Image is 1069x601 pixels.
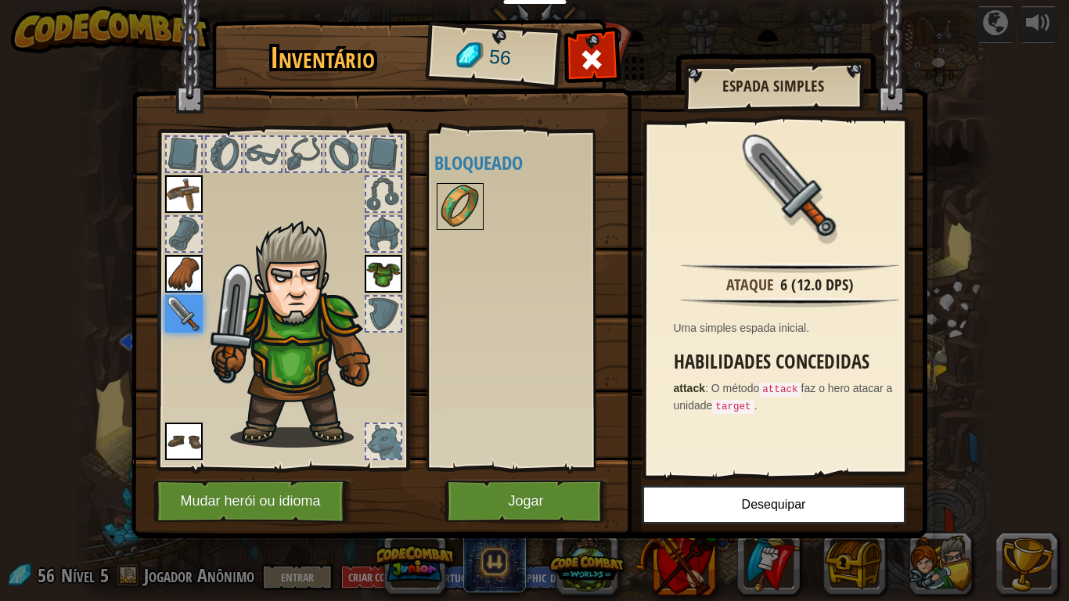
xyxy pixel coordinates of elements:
button: Desequipar [642,485,906,524]
img: hr.png [681,297,898,308]
img: hair_m2.png [204,220,396,448]
img: portrait.png [438,185,482,229]
img: portrait.png [165,423,203,460]
code: attack [759,383,801,397]
img: portrait.png [365,255,402,293]
img: portrait.png [165,295,203,333]
strong: attack [674,382,705,394]
h3: Habilidades Concedidas [674,351,915,372]
img: portrait.png [740,135,841,236]
img: portrait.png [165,255,203,293]
h1: Inventário [223,41,423,74]
div: 6 (12.0 DPS) [780,274,854,297]
div: Uma simples espada inicial. [674,320,915,336]
code: target [712,400,754,414]
img: portrait.png [165,175,203,213]
img: hr.png [681,263,898,273]
span: : [705,382,711,394]
div: Ataque [726,274,774,297]
h2: Espada Simples [700,77,847,95]
span: O método faz o hero atacar a unidade . [674,382,893,412]
button: Jogar [445,480,608,523]
span: 56 [488,43,512,73]
h4: Bloqueado [434,153,631,173]
button: Mudar herói ou idioma [153,480,352,523]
